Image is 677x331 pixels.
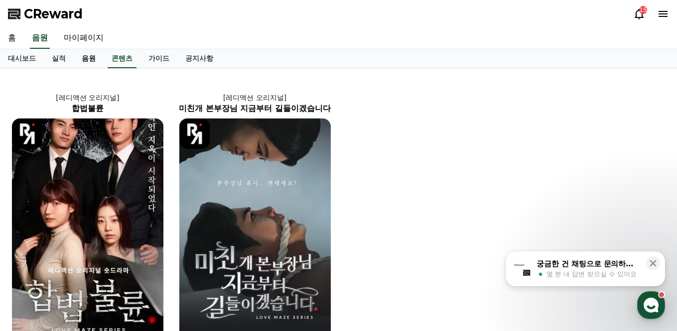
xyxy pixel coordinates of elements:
p: [레디액션 오리지널] [171,93,339,103]
span: 홈 [31,263,37,271]
div: 15 [639,6,647,14]
a: 음원 [30,28,50,49]
a: 가이드 [140,49,177,68]
a: 15 [633,8,645,20]
a: 마이페이지 [56,28,112,49]
a: 실적 [44,49,74,68]
a: 콘텐츠 [108,49,136,68]
span: 대화 [91,264,103,272]
a: 공지사항 [177,49,221,68]
h2: 합법불륜 [4,103,171,114]
img: [object Object] Logo [12,118,42,149]
a: 대화 [66,248,129,273]
a: 홈 [3,248,66,273]
h2: 미친개 본부장님 지금부터 길들이겠습니다 [171,103,339,114]
span: 설정 [154,263,166,271]
img: [object Object] Logo [179,118,210,149]
span: CReward [24,6,83,22]
a: CReward [8,6,83,22]
a: 설정 [129,248,191,273]
a: 음원 [74,49,104,68]
p: [레디액션 오리지널] [4,93,171,103]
